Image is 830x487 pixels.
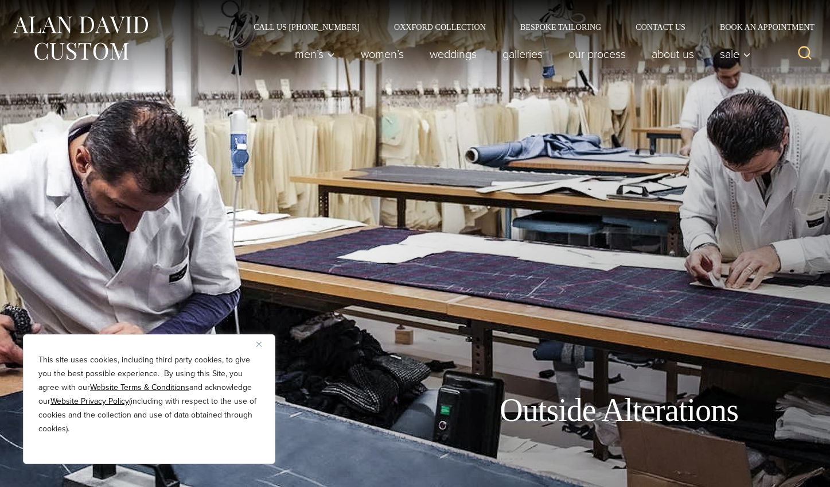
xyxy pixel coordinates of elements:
a: Contact Us [618,23,703,31]
a: Bespoke Tailoring [503,23,618,31]
a: Women’s [348,42,417,65]
span: Men’s [295,48,335,60]
a: Our Process [556,42,639,65]
a: Galleries [490,42,556,65]
img: Close [256,342,262,347]
a: About Us [639,42,707,65]
p: This site uses cookies, including third party cookies, to give you the best possible experience. ... [38,353,260,436]
img: Alan David Custom [11,13,149,64]
button: Close [256,337,270,351]
a: Website Terms & Conditions [90,381,189,393]
nav: Primary Navigation [282,42,757,65]
h1: Outside Alterations [500,391,738,430]
button: View Search Form [791,40,819,68]
a: Website Privacy Policy [50,395,129,407]
a: Oxxford Collection [377,23,503,31]
a: Book an Appointment [703,23,819,31]
a: weddings [417,42,490,65]
a: Call Us [PHONE_NUMBER] [236,23,377,31]
nav: Secondary Navigation [236,23,819,31]
span: Sale [720,48,751,60]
